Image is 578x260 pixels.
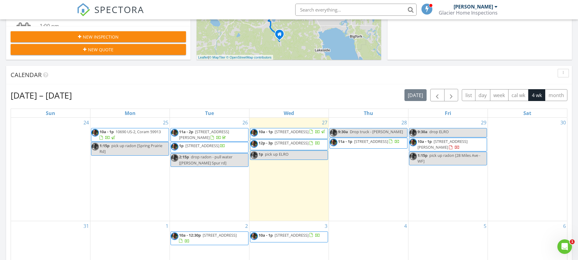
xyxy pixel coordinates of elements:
a: Go to August 29, 2025 [480,118,488,127]
span: 9:30a [417,129,428,134]
td: Go to August 29, 2025 [408,118,488,221]
img: barry_headshot_spring2.jpg [171,143,178,150]
button: New Inspection [11,31,186,42]
a: Go to September 6, 2025 [562,221,567,231]
span: New Inspection [83,34,119,40]
a: 11a - 1p [STREET_ADDRESS] [330,138,407,149]
span: [STREET_ADDRESS] [354,139,388,144]
img: barry_headshot_spring2.jpg [91,129,99,137]
div: 10 Eagle Mountain Way, Kila MT 59920 [279,34,283,38]
span: 1:15p [100,143,110,148]
a: Wednesday [282,109,295,117]
a: Go to September 1, 2025 [164,221,170,231]
a: 10a - 1p [STREET_ADDRESS] [250,231,328,242]
span: drop radon - pull water [[PERSON_NAME] Spur rd] [179,154,232,165]
a: 11a - 2p [STREET_ADDRESS][PERSON_NAME] [171,128,248,142]
div: 1:00 pm [40,22,171,30]
span: 10a - 1p [100,129,114,134]
td: Go to August 25, 2025 [90,118,170,221]
button: month [545,89,567,101]
span: drop ELRO [429,129,449,134]
span: pick up ELRO [265,151,289,157]
a: Go to August 26, 2025 [241,118,249,127]
span: [STREET_ADDRESS] [275,140,309,146]
a: 10a - 1p 10690 US-2, Coram 59913 [100,129,161,140]
button: [DATE] [404,89,427,101]
a: 10a - 1p [STREET_ADDRESS] [259,232,320,238]
button: 4 wk [528,89,545,101]
span: 2:15p [179,154,189,160]
a: Saturday [522,109,532,117]
a: Go to August 24, 2025 [82,118,90,127]
span: 10a - 1p [259,232,273,238]
td: Go to August 26, 2025 [170,118,249,221]
button: week [490,89,509,101]
img: barry_headshot_spring2.jpg [171,129,178,137]
a: Go to August 28, 2025 [400,118,408,127]
div: Glacier Home Inspections [439,10,498,16]
span: 10a - 1p [417,139,432,144]
a: Go to August 25, 2025 [162,118,170,127]
img: barry_headshot_spring2.jpg [250,151,258,159]
div: [PERSON_NAME] [454,4,493,10]
span: [STREET_ADDRESS] [275,232,309,238]
td: Go to August 24, 2025 [11,118,90,221]
span: [STREET_ADDRESS][PERSON_NAME] [179,129,229,140]
img: barry_headshot_spring2.jpg [171,232,178,240]
a: © MapTiler [209,56,225,59]
iframe: Intercom live chat [557,239,572,254]
span: 1p [179,143,184,148]
img: barry_headshot_spring2.jpg [250,129,258,137]
a: Tuesday [204,109,215,117]
a: Monday [123,109,137,117]
a: Friday [444,109,452,117]
div: | [197,55,273,60]
span: [STREET_ADDRESS] [275,129,309,134]
a: 10a - 1p [STREET_ADDRESS][PERSON_NAME] [409,138,487,151]
a: Leaflet [198,56,208,59]
span: Drop truck - [PERSON_NAME] [350,129,403,134]
td: Go to August 27, 2025 [249,118,329,221]
a: 10a - 1p [STREET_ADDRESS] [259,129,326,134]
a: Go to September 4, 2025 [403,221,408,231]
a: 11a - 1p [STREET_ADDRESS] [338,139,400,144]
button: list [462,89,475,101]
span: [STREET_ADDRESS] [185,143,219,148]
span: pick up radon [Spring Prairie Rd] [100,143,162,154]
button: day [475,89,490,101]
button: cal wk [508,89,529,101]
span: Calendar [11,71,42,79]
img: barry_headshot_spring2.jpg [409,139,417,146]
img: barry_headshot_spring2.jpg [330,129,337,137]
img: barry_headshot_spring2.jpg [330,139,337,146]
span: 10a - 12:30p [179,232,201,238]
a: 10a - 1p [STREET_ADDRESS][PERSON_NAME] [417,139,468,150]
a: Sunday [45,109,56,117]
a: 1p [STREET_ADDRESS] [179,143,225,148]
a: 10a - 1p [STREET_ADDRESS] [250,128,328,139]
a: 10a - 1p 10690 US-2, Coram 59913 [91,128,169,142]
a: Go to September 5, 2025 [482,221,488,231]
input: Search everything... [295,4,417,16]
img: barry_headshot_spring2.jpg [250,140,258,148]
span: 1:15p [417,153,428,158]
a: Go to August 31, 2025 [82,221,90,231]
a: 11a - 2p [STREET_ADDRESS][PERSON_NAME] [179,129,229,140]
span: New Quote [88,46,113,53]
span: 9:30a [338,129,348,134]
span: [STREET_ADDRESS][PERSON_NAME] [417,139,468,150]
span: 1 [570,239,575,244]
span: pick up radon [28 Miles Ave - WF] [417,153,480,164]
a: 10a - 12:30p [STREET_ADDRESS] [179,232,237,244]
span: SPECTORA [94,3,144,16]
img: The Best Home Inspection Software - Spectora [77,3,90,16]
button: Next [444,89,458,101]
span: [STREET_ADDRESS] [203,232,237,238]
span: 10690 US-2, Coram 59913 [116,129,161,134]
h2: [DATE] – [DATE] [11,89,72,101]
a: 10a - 12:30p [STREET_ADDRESS] [171,231,248,245]
span: 11a - 2p [179,129,193,134]
a: Go to August 27, 2025 [321,118,329,127]
a: Go to August 30, 2025 [559,118,567,127]
td: Go to August 28, 2025 [329,118,408,221]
